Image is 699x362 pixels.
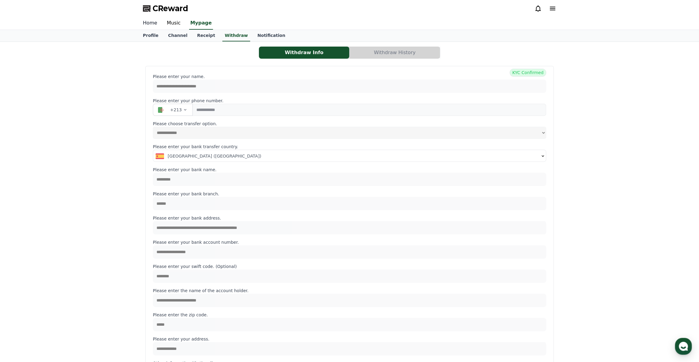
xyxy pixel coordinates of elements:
[162,17,185,30] a: Music
[222,30,250,41] a: Withdraw
[163,30,192,41] a: Channel
[153,121,546,127] p: Please choose transfer option.
[349,47,440,59] button: Withdraw History
[189,17,213,30] a: Mypage
[138,17,162,30] a: Home
[138,30,163,41] a: Profile
[259,47,349,59] button: Withdraw Info
[153,263,546,269] p: Please enter your swift code. (Optional)
[153,215,546,221] p: Please enter your bank address.
[253,30,290,41] a: Notification
[143,4,188,13] a: CReward
[153,312,546,318] p: Please enter the zip code.
[153,191,546,197] p: Please enter your bank branch.
[259,47,349,59] a: Withdraw Info
[50,201,68,206] span: Messages
[192,30,220,41] a: Receipt
[153,4,188,13] span: CReward
[168,153,261,159] span: [GEOGRAPHIC_DATA] ([GEOGRAPHIC_DATA])
[153,98,546,104] p: Please enter your phone number.
[170,107,182,113] span: +213
[78,192,116,207] a: Settings
[153,239,546,245] p: Please enter your bank account number.
[40,192,78,207] a: Messages
[2,192,40,207] a: Home
[510,69,546,77] span: KYC Confirmed
[153,336,546,342] p: Please enter your address.
[153,73,546,80] p: Please enter your name.
[15,201,26,206] span: Home
[153,144,546,150] p: Please enter your bank transfer country.
[153,288,546,294] p: Please enter the name of the account holder.
[153,167,546,173] p: Please enter your bank name.
[89,201,104,206] span: Settings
